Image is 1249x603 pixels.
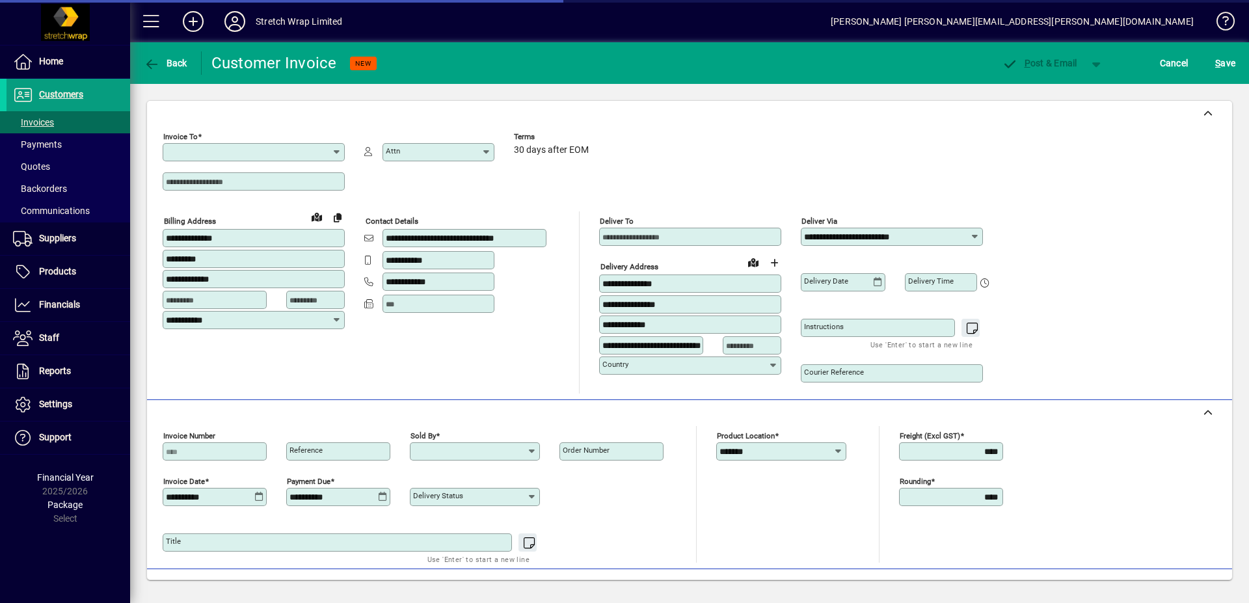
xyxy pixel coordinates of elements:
[1160,53,1189,74] span: Cancel
[1025,58,1030,68] span: P
[764,252,785,273] button: Choose address
[172,10,214,33] button: Add
[1002,58,1077,68] span: ost & Email
[256,11,343,32] div: Stretch Wrap Limited
[7,422,130,454] a: Support
[7,388,130,421] a: Settings
[804,368,864,377] mat-label: Courier Reference
[600,217,634,226] mat-label: Deliver To
[163,477,205,486] mat-label: Invoice date
[514,145,589,155] span: 30 days after EOM
[1207,3,1233,45] a: Knowledge Base
[141,51,191,75] button: Back
[130,51,202,75] app-page-header-button: Back
[1144,577,1196,598] span: Product
[327,207,348,228] button: Copy to Delivery address
[39,266,76,276] span: Products
[39,366,71,376] span: Reports
[39,89,83,100] span: Customers
[37,472,94,483] span: Financial Year
[13,139,62,150] span: Payments
[39,233,76,243] span: Suppliers
[801,217,837,226] mat-label: Deliver via
[39,56,63,66] span: Home
[900,431,960,440] mat-label: Freight (excl GST)
[804,322,844,331] mat-label: Instructions
[7,322,130,355] a: Staff
[7,222,130,255] a: Suppliers
[7,111,130,133] a: Invoices
[908,276,954,286] mat-label: Delivery time
[287,477,330,486] mat-label: Payment due
[7,355,130,388] a: Reports
[7,133,130,155] a: Payments
[1215,58,1220,68] span: S
[1137,576,1203,599] button: Product
[7,200,130,222] a: Communications
[7,289,130,321] a: Financials
[870,337,973,352] mat-hint: Use 'Enter' to start a new line
[413,491,463,500] mat-label: Delivery status
[602,360,628,369] mat-label: Country
[39,299,80,310] span: Financials
[1157,51,1192,75] button: Cancel
[163,431,215,440] mat-label: Invoice number
[214,10,256,33] button: Profile
[717,431,775,440] mat-label: Product location
[743,252,764,273] a: View on map
[785,577,852,598] span: Product History
[427,552,530,567] mat-hint: Use 'Enter' to start a new line
[804,276,848,286] mat-label: Delivery date
[13,117,54,127] span: Invoices
[39,332,59,343] span: Staff
[163,132,198,141] mat-label: Invoice To
[563,446,610,455] mat-label: Order number
[144,58,187,68] span: Back
[39,432,72,442] span: Support
[514,133,592,141] span: Terms
[13,161,50,172] span: Quotes
[1215,53,1235,74] span: ave
[13,206,90,216] span: Communications
[831,11,1194,32] div: [PERSON_NAME] [PERSON_NAME][EMAIL_ADDRESS][PERSON_NAME][DOMAIN_NAME]
[13,183,67,194] span: Backorders
[7,46,130,78] a: Home
[289,446,323,455] mat-label: Reference
[166,537,181,546] mat-label: Title
[995,51,1084,75] button: Post & Email
[47,500,83,510] span: Package
[410,431,436,440] mat-label: Sold by
[900,477,931,486] mat-label: Rounding
[7,155,130,178] a: Quotes
[211,53,337,74] div: Customer Invoice
[780,576,857,599] button: Product History
[39,399,72,409] span: Settings
[7,256,130,288] a: Products
[306,206,327,227] a: View on map
[386,146,400,155] mat-label: Attn
[1212,51,1239,75] button: Save
[7,178,130,200] a: Backorders
[355,59,371,68] span: NEW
